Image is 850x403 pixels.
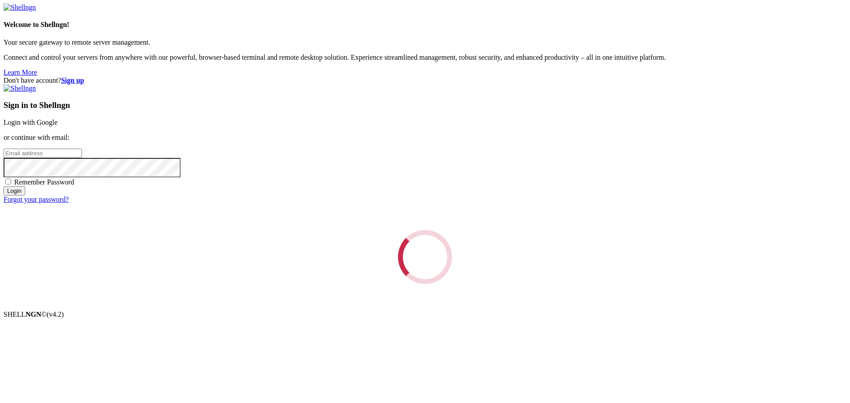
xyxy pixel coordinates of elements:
p: Connect and control your servers from anywhere with our powerful, browser-based terminal and remo... [4,54,846,61]
a: Sign up [61,77,84,84]
input: Login [4,186,25,196]
span: SHELL © [4,311,64,318]
a: Login with Google [4,119,58,126]
a: Learn More [4,69,37,76]
img: Shellngn [4,84,36,92]
p: or continue with email: [4,134,846,142]
h4: Welcome to Shellngn! [4,21,846,29]
img: Shellngn [4,4,36,12]
span: 4.2.0 [47,311,64,318]
div: Loading... [391,223,458,290]
b: NGN [26,311,42,318]
input: Remember Password [5,179,11,184]
a: Forgot your password? [4,196,69,203]
div: Don't have account? [4,77,846,84]
h3: Sign in to Shellngn [4,100,846,110]
p: Your secure gateway to remote server management. [4,38,846,46]
span: Remember Password [14,178,74,186]
input: Email address [4,149,82,158]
